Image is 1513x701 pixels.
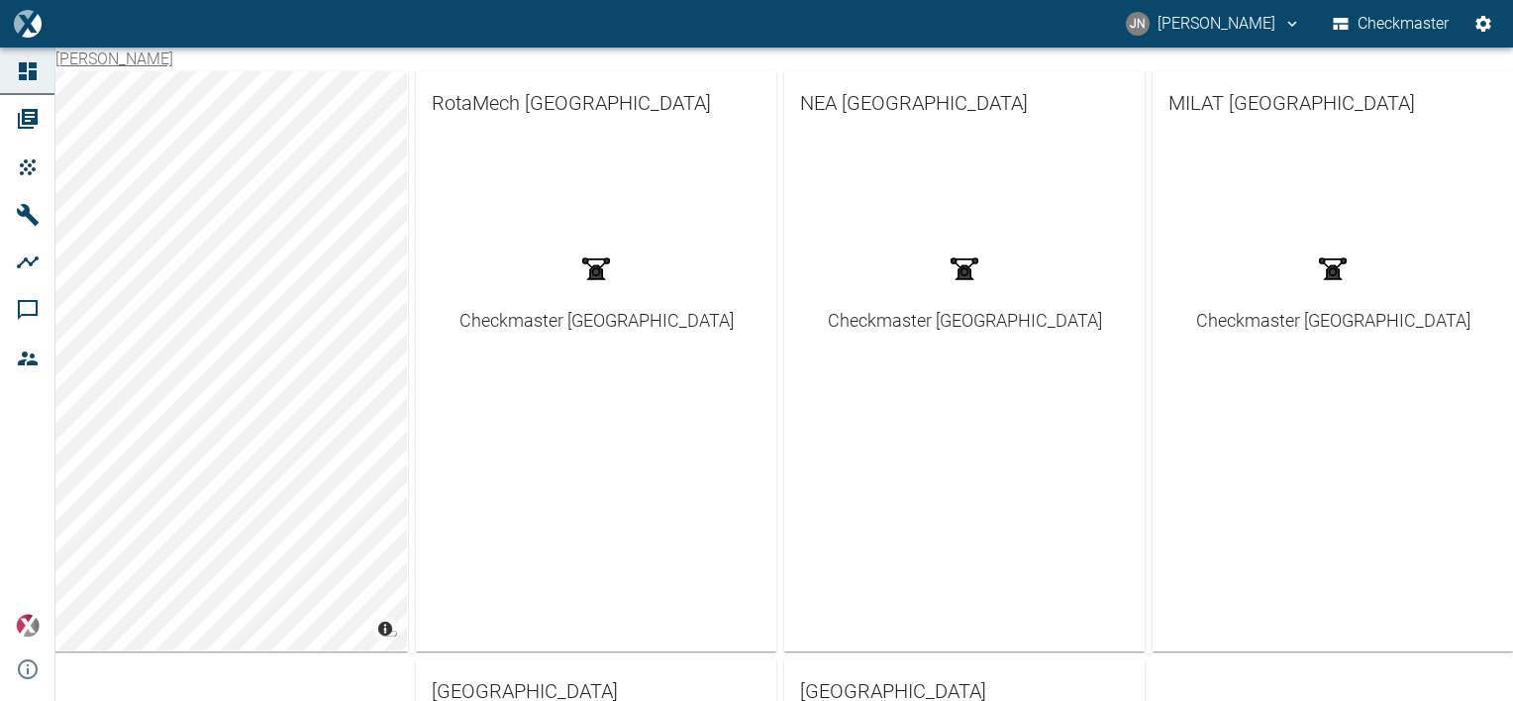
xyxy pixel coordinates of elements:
[1196,242,1470,334] a: Checkmaster [GEOGRAPHIC_DATA]
[1123,6,1304,42] button: jayan.nair@neuman-esser.ae
[48,71,407,651] canvas: Map
[1465,6,1501,42] button: Settings
[459,307,734,334] div: Checkmaster [GEOGRAPHIC_DATA]
[828,307,1102,334] div: Checkmaster [GEOGRAPHIC_DATA]
[55,48,173,71] nav: breadcrumb
[1153,71,1513,135] a: MILAT [GEOGRAPHIC_DATA]
[828,242,1102,334] a: Checkmaster [GEOGRAPHIC_DATA]
[55,50,173,68] a: [PERSON_NAME]
[432,87,760,119] span: RotaMech [GEOGRAPHIC_DATA]
[459,242,734,334] a: Checkmaster [GEOGRAPHIC_DATA]
[800,87,1129,119] span: NEA [GEOGRAPHIC_DATA]
[14,10,41,37] img: logo
[416,71,776,135] a: RotaMech [GEOGRAPHIC_DATA]
[784,71,1145,135] a: NEA [GEOGRAPHIC_DATA]
[1168,87,1497,119] span: MILAT [GEOGRAPHIC_DATA]
[16,614,40,638] img: Xplore Logo
[1196,307,1470,334] div: Checkmaster [GEOGRAPHIC_DATA]
[1126,12,1150,36] div: JN
[1329,6,1454,42] button: Checkmaster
